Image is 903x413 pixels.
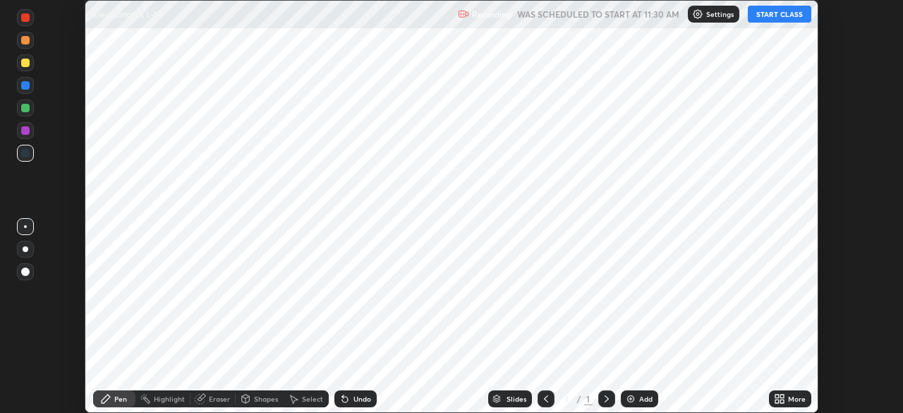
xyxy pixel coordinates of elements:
div: Eraser [209,395,230,402]
div: Slides [507,395,526,402]
img: add-slide-button [625,393,636,405]
img: class-settings-icons [692,8,703,20]
p: Electrostatics L-1 [93,8,157,20]
div: 1 [584,393,593,405]
div: Add [639,395,653,402]
div: Select [302,395,323,402]
p: Settings [706,11,734,18]
div: 1 [560,395,574,403]
div: Shapes [254,395,278,402]
img: recording.375f2c34.svg [458,8,469,20]
div: Pen [114,395,127,402]
button: START CLASS [748,6,811,23]
div: Undo [353,395,371,402]
div: Highlight [154,395,185,402]
div: / [577,395,581,403]
p: Recording [472,9,511,20]
div: More [788,395,806,402]
h5: WAS SCHEDULED TO START AT 11:30 AM [517,8,679,20]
